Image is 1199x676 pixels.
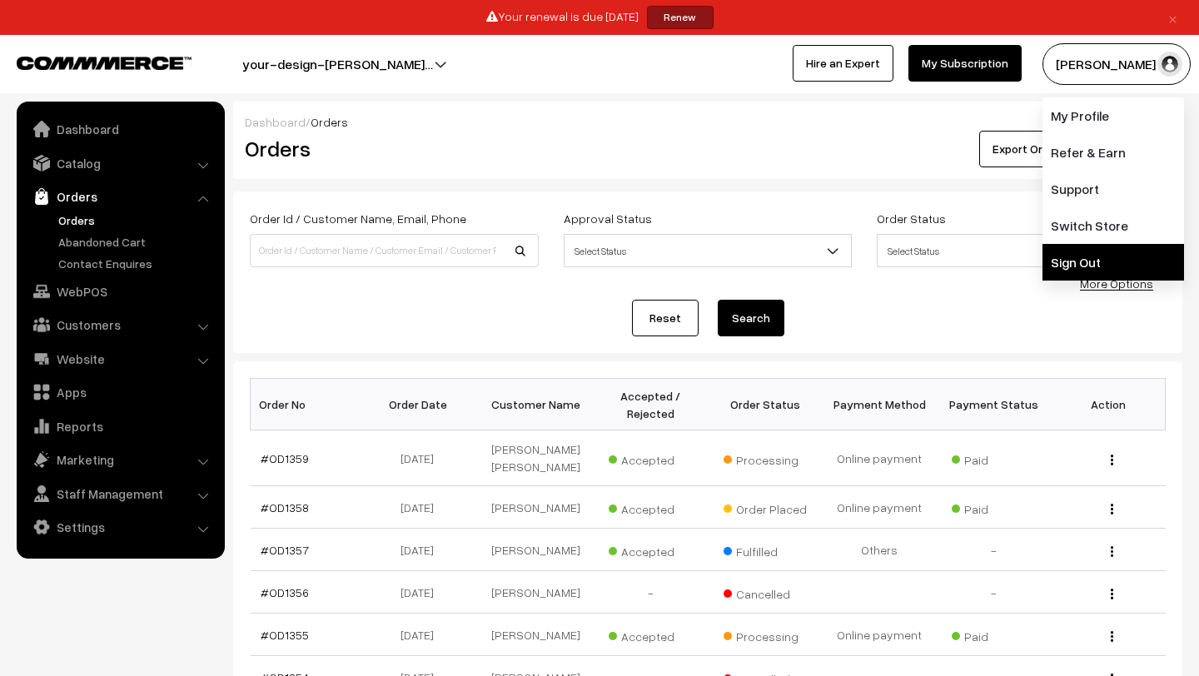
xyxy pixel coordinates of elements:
[877,234,1166,267] span: Select Status
[632,300,699,336] a: Reset
[724,539,807,560] span: Fulfilled
[245,136,537,162] h2: Orders
[908,45,1022,82] a: My Subscription
[1051,379,1165,430] th: Action
[54,233,219,251] a: Abandoned Cart
[17,57,192,69] img: COMMMERCE
[1042,97,1184,134] a: My Profile
[21,411,219,441] a: Reports
[609,496,692,518] span: Accepted
[708,379,822,430] th: Order Status
[479,486,593,529] td: [PERSON_NAME]
[251,379,365,430] th: Order No
[250,210,466,227] label: Order Id / Customer Name, Email, Phone
[822,614,936,656] td: Online payment
[21,310,219,340] a: Customers
[609,539,692,560] span: Accepted
[822,529,936,571] td: Others
[609,624,692,645] span: Accepted
[877,210,946,227] label: Order Status
[609,447,692,469] span: Accepted
[564,234,853,267] span: Select Status
[261,500,309,514] a: #OD1358
[937,529,1051,571] td: -
[724,624,807,645] span: Processing
[54,255,219,272] a: Contact Enquires
[250,234,539,267] input: Order Id / Customer Name / Customer Email / Customer Phone
[1157,52,1182,77] img: user
[1042,207,1184,244] a: Switch Store
[565,236,852,266] span: Select Status
[365,571,479,614] td: [DATE]
[979,131,1080,167] button: Export Orders
[54,211,219,229] a: Orders
[952,624,1035,645] span: Paid
[17,52,162,72] a: COMMMERCE
[21,479,219,509] a: Staff Management
[479,379,593,430] th: Customer Name
[1080,276,1153,291] a: More Options
[793,45,893,82] a: Hire an Expert
[311,115,348,129] span: Orders
[21,512,219,542] a: Settings
[878,236,1165,266] span: Select Status
[724,447,807,469] span: Processing
[1042,171,1184,207] a: Support
[937,379,1051,430] th: Payment Status
[365,614,479,656] td: [DATE]
[1111,631,1113,642] img: Menu
[724,581,807,603] span: Cancelled
[822,430,936,486] td: Online payment
[564,210,652,227] label: Approval Status
[21,276,219,306] a: WebPOS
[594,379,708,430] th: Accepted / Rejected
[1042,244,1184,281] a: Sign Out
[245,113,1171,131] div: /
[1111,455,1113,465] img: Menu
[21,344,219,374] a: Website
[365,529,479,571] td: [DATE]
[21,114,219,144] a: Dashboard
[261,451,309,465] a: #OD1359
[261,628,309,642] a: #OD1355
[21,377,219,407] a: Apps
[21,445,219,475] a: Marketing
[1162,7,1184,27] a: ×
[594,571,708,614] td: -
[479,529,593,571] td: [PERSON_NAME]
[718,300,784,336] button: Search
[1111,504,1113,514] img: Menu
[1042,134,1184,171] a: Refer & Earn
[952,496,1035,518] span: Paid
[822,486,936,529] td: Online payment
[724,496,807,518] span: Order Placed
[937,571,1051,614] td: -
[21,148,219,178] a: Catalog
[822,379,936,430] th: Payment Method
[479,430,593,486] td: [PERSON_NAME] [PERSON_NAME]
[1042,43,1191,85] button: [PERSON_NAME] N.P
[245,115,306,129] a: Dashboard
[184,43,491,85] button: your-design-[PERSON_NAME]…
[261,543,309,557] a: #OD1357
[479,571,593,614] td: [PERSON_NAME]
[647,6,714,29] a: Renew
[365,379,479,430] th: Order Date
[1111,546,1113,557] img: Menu
[479,614,593,656] td: [PERSON_NAME]
[21,181,219,211] a: Orders
[365,486,479,529] td: [DATE]
[952,447,1035,469] span: Paid
[6,6,1193,29] div: Your renewal is due [DATE]
[261,585,309,599] a: #OD1356
[1111,589,1113,599] img: Menu
[365,430,479,486] td: [DATE]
